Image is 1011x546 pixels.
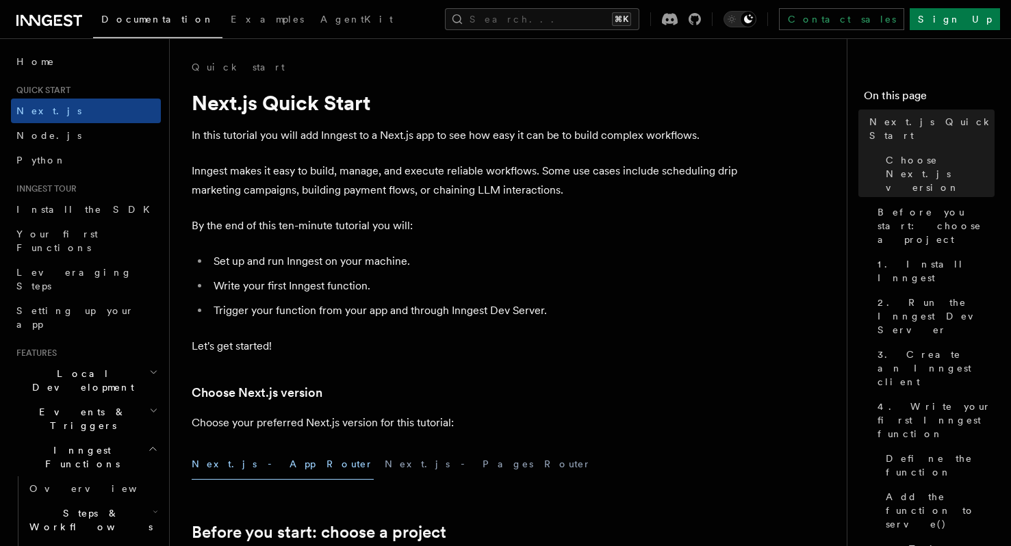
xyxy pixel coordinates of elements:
a: 2. Run the Inngest Dev Server [872,290,995,342]
a: Choose Next.js version [880,148,995,200]
span: Install the SDK [16,204,158,215]
p: In this tutorial you will add Inngest to a Next.js app to see how easy it can be to build complex... [192,126,739,145]
span: 2. Run the Inngest Dev Server [878,296,995,337]
span: 4. Write your first Inngest function [878,400,995,441]
a: Setting up your app [11,298,161,337]
span: Features [11,348,57,359]
a: Define the function [880,446,995,484]
p: Inngest makes it easy to build, manage, and execute reliable workflows. Some use cases include sc... [192,161,739,200]
span: Next.js Quick Start [869,115,995,142]
a: Sign Up [910,8,1000,30]
span: Inngest tour [11,183,77,194]
li: Write your first Inngest function. [209,276,739,296]
kbd: ⌘K [612,12,631,26]
p: Let's get started! [192,337,739,356]
span: Events & Triggers [11,405,149,432]
a: Before you start: choose a project [192,523,446,542]
span: 1. Install Inngest [878,257,995,285]
span: Choose Next.js version [886,153,995,194]
button: Local Development [11,361,161,400]
button: Steps & Workflows [24,501,161,539]
a: Documentation [93,4,222,38]
span: Quick start [11,85,71,96]
h4: On this page [864,88,995,109]
a: Leveraging Steps [11,260,161,298]
span: Node.js [16,130,81,141]
button: Inngest Functions [11,438,161,476]
span: Python [16,155,66,166]
button: Next.js - App Router [192,449,374,480]
span: Before you start: choose a project [878,205,995,246]
button: Search...⌘K [445,8,639,30]
span: Setting up your app [16,305,134,330]
span: Documentation [101,14,214,25]
a: Home [11,49,161,74]
span: AgentKit [320,14,393,25]
a: Node.js [11,123,161,148]
a: 3. Create an Inngest client [872,342,995,394]
a: Python [11,148,161,172]
span: Add the function to serve() [886,490,995,531]
a: AgentKit [312,4,401,37]
a: Next.js Quick Start [864,109,995,148]
a: 4. Write your first Inngest function [872,394,995,446]
span: Leveraging Steps [16,267,132,291]
p: Choose your preferred Next.js version for this tutorial: [192,413,739,432]
span: Next.js [16,105,81,116]
a: Overview [24,476,161,501]
span: Local Development [11,367,149,394]
p: By the end of this ten-minute tutorial you will: [192,216,739,235]
a: 1. Install Inngest [872,252,995,290]
span: Overview [29,483,170,494]
button: Next.js - Pages Router [385,449,591,480]
span: Home [16,55,55,68]
a: Quick start [192,60,285,74]
span: Steps & Workflows [24,506,153,534]
a: Examples [222,4,312,37]
span: Your first Functions [16,229,98,253]
span: Inngest Functions [11,443,148,471]
a: Next.js [11,99,161,123]
li: Set up and run Inngest on your machine. [209,252,739,271]
a: Contact sales [779,8,904,30]
a: Choose Next.js version [192,383,322,402]
h1: Next.js Quick Start [192,90,739,115]
a: Add the function to serve() [880,484,995,536]
a: Before you start: choose a project [872,200,995,252]
span: Define the function [886,452,995,479]
button: Events & Triggers [11,400,161,438]
button: Toggle dark mode [724,11,756,27]
li: Trigger your function from your app and through Inngest Dev Server. [209,301,739,320]
span: Examples [231,14,304,25]
span: 3. Create an Inngest client [878,348,995,389]
a: Install the SDK [11,197,161,222]
a: Your first Functions [11,222,161,260]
